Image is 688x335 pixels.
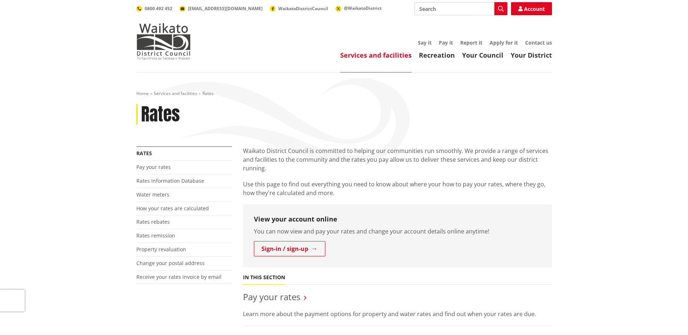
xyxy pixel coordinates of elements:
[344,5,382,11] span: @WaikatoDistrict
[254,227,541,236] p: You can now view and pay your rates and change your account details online anytime!
[254,215,541,223] h3: View your account online
[136,273,222,280] a: Receive your rates invoice by email
[136,232,175,239] a: Rates remission
[490,39,518,46] a: Apply for it
[188,5,263,12] span: [EMAIL_ADDRESS][DOMAIN_NAME]
[415,2,507,15] input: Search input
[462,51,503,59] a: Your Council
[136,246,186,253] a: Property revaluation
[136,91,552,97] nav: breadcrumb
[136,164,171,170] a: Pay your rates
[145,5,172,12] span: 0800 492 452
[243,310,552,318] p: Learn more about the payment options for property and water rates and find out when your rates ar...
[418,39,432,46] a: Say it
[243,146,552,173] p: Waikato District Council is committed to helping our communities run smoothly. We provide a range...
[136,90,149,96] a: Home
[136,260,205,266] a: Change your postal address
[278,5,328,12] span: WaikatoDistrictCouncil
[243,274,285,281] h5: In this section
[136,150,152,157] a: Rates
[335,5,382,11] a: @WaikatoDistrict
[254,241,325,256] a: Sign-in / sign-up
[136,205,209,212] a: How your rates are calculated
[419,51,455,59] a: Recreation
[136,177,204,184] a: Rates Information Database
[243,291,300,303] a: Pay your rates
[136,5,172,12] a: 0800 492 452
[340,51,412,59] a: Services and facilities
[180,5,263,12] a: [EMAIL_ADDRESS][DOMAIN_NAME]
[141,104,180,125] h1: Rates
[202,90,214,96] span: Rates
[511,51,552,59] a: Your District
[136,23,191,59] img: Waikato District Council - Te Kaunihera aa Takiwaa o Waikato
[154,90,197,96] a: Services and facilities
[270,5,328,12] a: WaikatoDistrictCouncil
[525,39,552,46] a: Contact us
[460,39,482,46] a: Report it
[439,39,453,46] a: Pay it
[243,180,552,197] p: Use this page to find out everything you need to know about where your how to pay your rates, whe...
[511,2,552,15] a: Account
[136,191,169,198] a: Water meters
[136,218,170,225] a: Rates rebates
